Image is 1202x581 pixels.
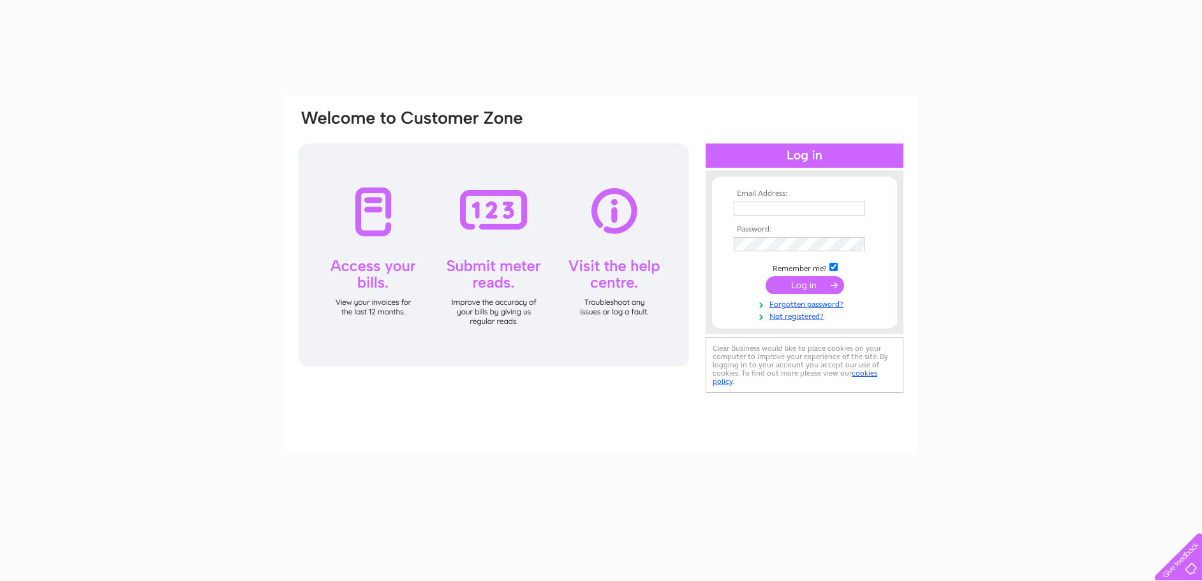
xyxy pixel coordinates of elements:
input: Submit [766,276,844,294]
td: Remember me? [731,261,879,274]
a: Not registered? [734,309,879,321]
th: Email Address: [731,189,879,198]
th: Password: [731,225,879,234]
a: Forgotten password? [734,297,879,309]
a: cookies policy [713,369,877,386]
div: Clear Business would like to place cookies on your computer to improve your experience of the sit... [706,337,903,393]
